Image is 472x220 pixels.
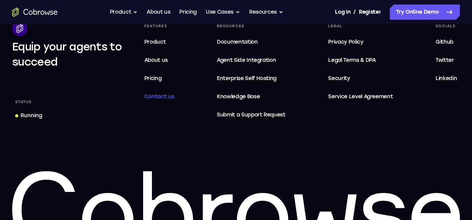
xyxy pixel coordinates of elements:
a: Go to the home page [12,8,58,17]
span: Twitter [436,57,454,63]
a: Agent Side Integration [214,53,289,68]
span: Submit a Support Request [217,110,286,119]
a: Github [433,35,460,50]
div: Legal [325,21,396,31]
a: Legal Terms & DPA [325,53,396,68]
span: Agent Side Integration [217,56,286,65]
a: Enterprise Self Hosting [214,71,289,86]
button: Product [110,5,138,20]
span: Enterprise Self Hosting [217,74,286,83]
button: Resources [249,5,283,20]
a: Privacy Policy [325,35,396,50]
span: Equip your agents to succeed [12,40,122,68]
a: Running [12,109,45,123]
div: Socials [433,21,460,31]
div: Status [12,97,35,107]
div: Running [21,112,42,119]
button: Use Cases [206,5,240,20]
a: Twitter [433,53,460,68]
span: Pricing [144,75,162,82]
a: Security [325,71,396,86]
a: Knowledge Base [214,89,289,104]
span: Security [328,75,350,82]
a: Try Online Demo [390,5,460,20]
div: Features [141,21,177,31]
span: Documentation [217,39,257,45]
span: Product [144,39,166,45]
span: About us [144,57,168,63]
a: Linkedin [433,71,460,86]
a: Submit a Support Request [214,107,289,123]
span: Github [436,39,453,45]
a: Documentation [214,35,289,50]
span: Legal Terms & DPA [328,57,376,63]
a: Product [141,35,177,50]
span: Knowledge Base [217,93,260,100]
span: Contact us [144,93,174,100]
a: Pricing [141,71,177,86]
span: / [354,8,356,17]
a: Contact us [141,89,177,104]
div: Resources [214,21,289,31]
a: Log In [335,5,350,20]
a: Register [359,5,381,20]
a: Pricing [179,5,197,20]
span: Linkedin [436,75,457,82]
span: Service Level Agreement [328,92,393,101]
a: Service Level Agreement [325,89,396,104]
a: About us [141,53,177,68]
a: About us [147,5,170,20]
span: Privacy Policy [328,39,363,45]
